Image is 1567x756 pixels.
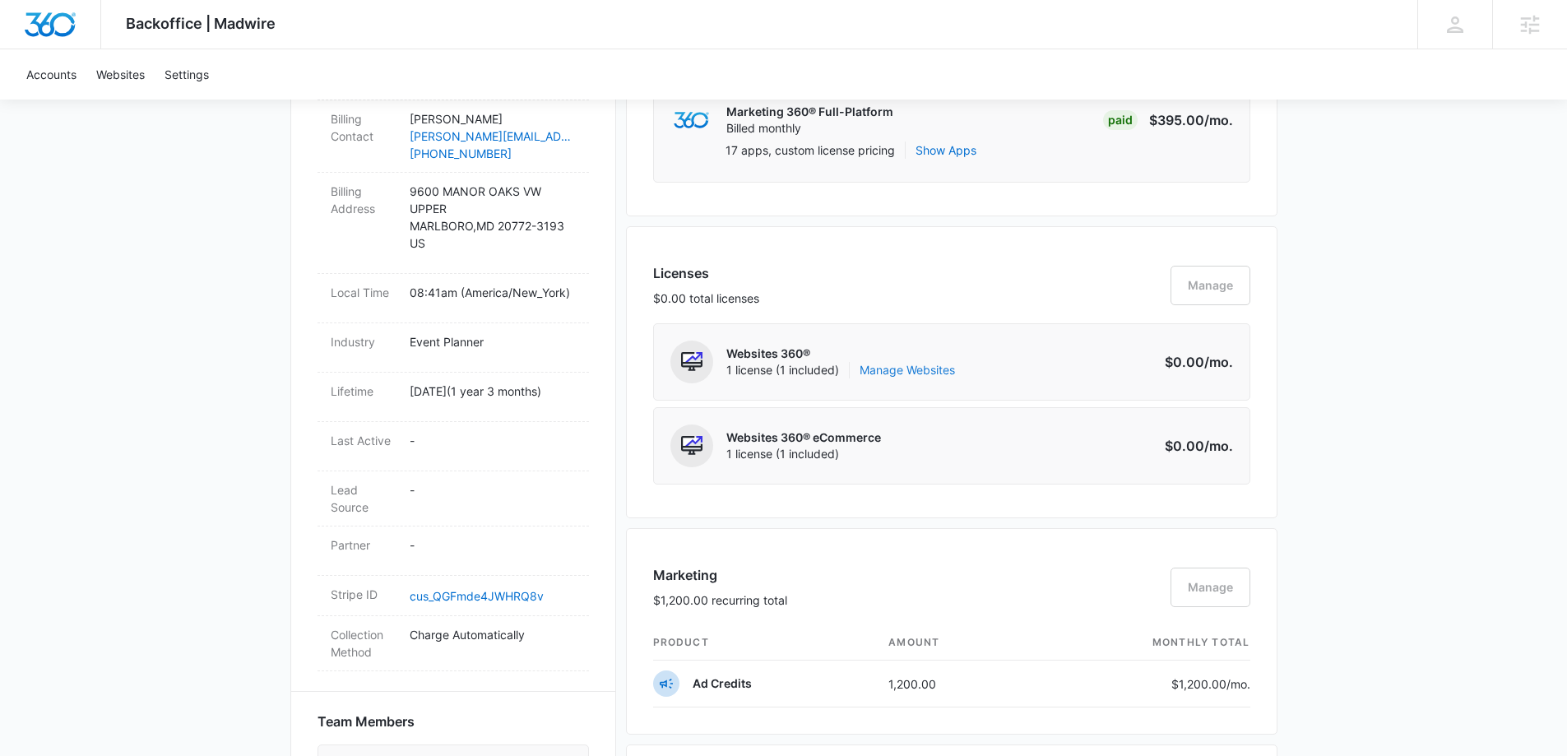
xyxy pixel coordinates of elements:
th: product [653,625,876,661]
p: 9600 MANOR OAKS VW UPPER MARLBORO , MD 20772-3193 US [410,183,576,252]
div: Lifetime[DATE](1 year 3 months) [318,373,589,422]
dt: Last Active [331,432,396,449]
a: Accounts [16,49,86,100]
a: Websites [86,49,155,100]
div: Lead Source- [318,471,589,526]
p: Websites 360® [726,346,955,362]
dt: Collection Method [331,626,396,661]
span: 1 license (1 included) [726,446,881,462]
p: - [410,536,576,554]
p: $1,200.00 [1171,675,1250,693]
p: Billed monthly [726,120,893,137]
div: Last Active- [318,422,589,471]
p: 17 apps, custom license pricing [726,141,895,159]
div: Paid [1103,110,1138,130]
p: [PERSON_NAME] [410,110,576,128]
dt: Billing Contact [331,110,396,145]
dt: Partner [331,536,396,554]
a: cus_QGFmde4JWHRQ8v [410,589,544,603]
dt: Stripe ID [331,586,396,603]
p: $0.00 total licenses [653,290,759,307]
span: /mo. [1226,677,1250,691]
p: $0.00 [1156,436,1233,456]
img: marketing360Logo [674,112,709,129]
a: Settings [155,49,219,100]
span: /mo. [1204,354,1233,370]
div: Local Time08:41am (America/New_York) [318,274,589,323]
a: Manage Websites [860,362,955,378]
td: 1,200.00 [875,661,1029,707]
p: Marketing 360® Full-Platform [726,104,893,120]
div: Stripe IDcus_QGFmde4JWHRQ8v [318,576,589,616]
dt: Billing Address [331,183,396,217]
p: Charge Automatically [410,626,576,643]
div: Billing Contact[PERSON_NAME][PERSON_NAME][EMAIL_ADDRESS][PERSON_NAME][DOMAIN_NAME][PHONE_NUMBER] [318,100,589,173]
p: $1,200.00 recurring total [653,591,787,609]
p: Websites 360® eCommerce [726,429,881,446]
dt: Local Time [331,284,396,301]
span: 1 license (1 included) [726,362,955,378]
span: Team Members [318,712,415,731]
span: /mo. [1204,438,1233,454]
th: monthly total [1030,625,1250,661]
a: [PHONE_NUMBER] [410,145,576,162]
dt: Industry [331,333,396,350]
p: $395.00 [1149,110,1233,130]
p: 08:41am ( America/New_York ) [410,284,576,301]
p: Event Planner [410,333,576,350]
p: [DATE] ( 1 year 3 months ) [410,383,576,400]
h3: Marketing [653,565,787,585]
div: Billing Address9600 MANOR OAKS VWUPPER MARLBORO,MD 20772-3193US [318,173,589,274]
span: Backoffice | Madwire [126,15,276,32]
a: [PERSON_NAME][EMAIL_ADDRESS][PERSON_NAME][DOMAIN_NAME] [410,128,576,145]
div: IndustryEvent Planner [318,323,589,373]
h3: Licenses [653,263,759,283]
dt: Lifetime [331,383,396,400]
p: Ad Credits [693,675,752,692]
th: amount [875,625,1029,661]
p: $0.00 [1156,352,1233,372]
dt: Lead Source [331,481,396,516]
div: Partner- [318,526,589,576]
p: - [410,481,576,499]
div: Collection MethodCharge Automatically [318,616,589,671]
p: - [410,432,576,449]
span: /mo. [1204,112,1233,128]
button: Show Apps [916,141,976,159]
